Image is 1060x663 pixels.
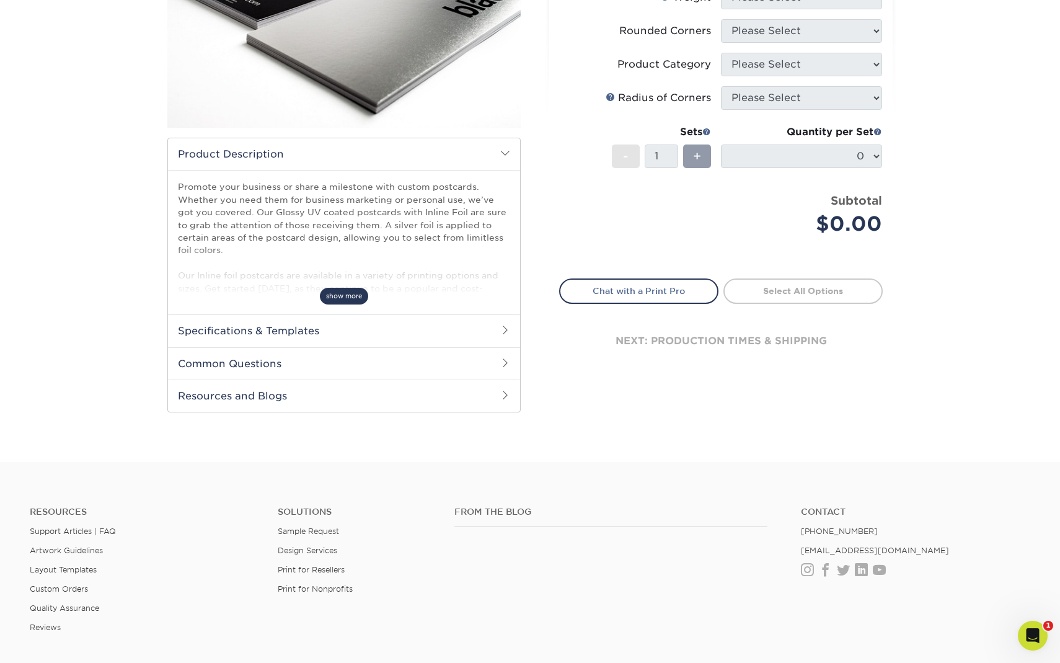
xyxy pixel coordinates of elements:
iframe: Google Customer Reviews [3,625,105,659]
strong: Subtotal [831,194,882,207]
div: Sets [612,125,711,140]
a: [PHONE_NUMBER] [801,527,878,536]
a: Contact [801,507,1030,517]
a: Select All Options [723,278,883,303]
a: Artwork Guidelines [30,546,103,555]
span: - [623,147,629,166]
a: Custom Orders [30,584,88,594]
a: Support Articles | FAQ [30,527,116,536]
p: Promote your business or share a milestone with custom postcards. Whether you need them for busin... [178,180,510,307]
h4: Solutions [278,507,436,517]
h2: Product Description [168,138,520,170]
div: next: production times & shipping [559,304,883,378]
span: + [693,147,701,166]
iframe: Intercom live chat [1018,621,1048,651]
div: Rounded Corners [619,24,711,38]
a: Design Services [278,546,337,555]
h2: Specifications & Templates [168,314,520,347]
a: Reviews [30,623,61,632]
a: Sample Request [278,527,339,536]
h2: Resources and Blogs [168,380,520,412]
div: Quantity per Set [721,125,882,140]
div: Product Category [617,57,711,72]
a: Print for Nonprofits [278,584,353,594]
div: $0.00 [730,209,882,239]
a: [EMAIL_ADDRESS][DOMAIN_NAME] [801,546,949,555]
h4: Resources [30,507,259,517]
h4: From the Blog [454,507,767,517]
h2: Common Questions [168,347,520,380]
span: show more [320,288,368,305]
a: Quality Assurance [30,603,99,613]
a: Chat with a Print Pro [559,278,718,303]
a: Print for Resellers [278,565,345,574]
a: Layout Templates [30,565,97,574]
div: Radius of Corners [606,91,711,105]
span: 1 [1043,621,1053,631]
